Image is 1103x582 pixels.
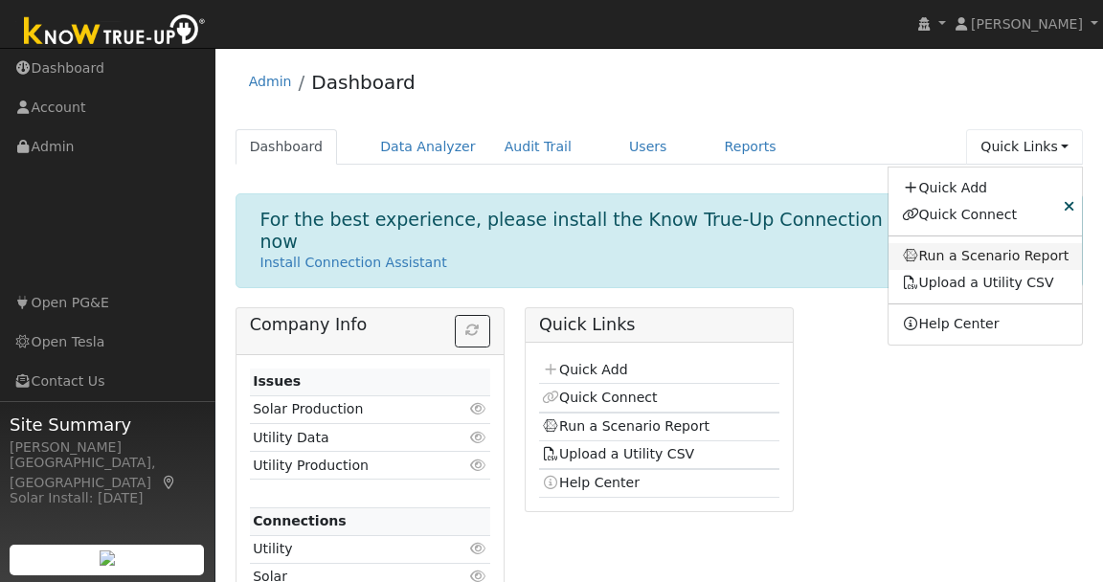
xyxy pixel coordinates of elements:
h5: Company Info [250,315,490,335]
a: Quick Connect [889,201,1083,228]
a: Quick Connect [542,390,657,405]
a: Quick Links [966,129,1083,165]
strong: Connections [253,513,347,528]
td: Utility Data [250,424,452,452]
a: Install Connection Assistant [260,255,447,270]
td: Utility [250,535,452,563]
a: Help Center [889,311,1083,338]
a: Run a Scenario Report [542,418,709,434]
h5: Quick Links [539,315,779,335]
img: retrieve [100,550,115,566]
td: Solar Production [250,395,452,423]
i: Click to view [470,542,487,555]
a: Help Center [542,475,640,490]
a: Upload a Utility CSV [542,446,694,461]
a: Upload a Utility CSV [902,275,1054,290]
img: Know True-Up [14,11,215,54]
a: Quick Add [542,362,627,377]
h1: For the best experience, please install the Know True-Up Connection Assistant plugin now [260,209,1059,253]
i: Click to view [470,431,487,444]
a: Dashboard [236,129,338,165]
a: Map [161,475,178,490]
div: [GEOGRAPHIC_DATA], [GEOGRAPHIC_DATA] [10,453,205,493]
a: Run a Scenario Report [889,243,1083,270]
div: [PERSON_NAME] [10,437,205,458]
i: Click to view [470,459,487,472]
a: Data Analyzer [366,129,490,165]
a: Dashboard [311,71,416,94]
span: Site Summary [10,412,205,437]
a: Quick Add [889,174,1083,201]
strong: Issues [253,373,301,389]
i: Click to view [470,402,487,415]
a: Users [615,129,682,165]
span: [PERSON_NAME] [971,16,1083,32]
a: Reports [710,129,791,165]
a: Admin [249,74,292,89]
a: Audit Trail [490,129,586,165]
div: Solar Install: [DATE] [10,488,205,508]
td: Utility Production [250,452,452,480]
